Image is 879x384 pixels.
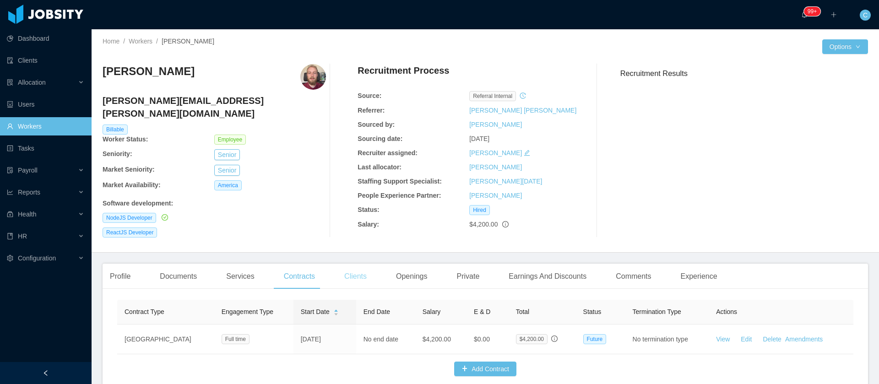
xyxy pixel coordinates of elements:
b: Sourcing date: [358,135,402,142]
span: Health [18,211,36,218]
a: icon: check-circle [160,214,168,221]
span: Start Date [301,307,330,317]
div: Contracts [277,264,322,289]
i: icon: edit [524,150,530,156]
span: [PERSON_NAME] [162,38,214,45]
div: Services [219,264,261,289]
span: Engagement Type [222,308,273,315]
span: Configuration [18,254,56,262]
b: Worker Status: [103,135,148,143]
b: Market Availability: [103,181,161,189]
i: icon: medicine-box [7,211,13,217]
span: Hired [469,205,490,215]
b: Source: [358,92,381,99]
span: info-circle [502,221,509,227]
span: Allocation [18,79,46,86]
span: ReactJS Developer [103,227,157,238]
h3: [PERSON_NAME] [103,64,195,79]
h3: Recruitment Results [620,68,868,79]
div: Documents [152,264,204,289]
b: Last allocator: [358,163,402,171]
span: Termination Type [633,308,681,315]
i: icon: plus [830,11,837,18]
span: / [156,38,158,45]
span: $4,200.00 [469,221,498,228]
a: icon: pie-chartDashboard [7,29,84,48]
a: [PERSON_NAME] [PERSON_NAME] [469,107,576,114]
h4: Recruitment Process [358,64,449,77]
span: Payroll [18,167,38,174]
span: Contract Type [125,308,164,315]
div: Comments [608,264,658,289]
a: Home [103,38,119,45]
span: $4,200.00 [516,334,548,344]
td: No end date [356,325,415,354]
span: Total [516,308,530,315]
a: Workers [129,38,152,45]
b: Salary: [358,221,379,228]
i: icon: file-protect [7,167,13,173]
i: icon: bell [801,11,808,18]
a: [PERSON_NAME][DATE] [469,178,542,185]
b: People Experience Partner: [358,192,441,199]
a: [PERSON_NAME] [469,149,522,157]
button: Optionsicon: down [822,39,868,54]
div: Earnings And Discounts [501,264,594,289]
img: feaef49b-ad4e-4944-84c2-53879d716c59_689f88032d0ea-400w.png [300,64,326,90]
span: $0.00 [474,335,490,343]
a: icon: auditClients [7,51,84,70]
button: Edit [730,332,759,346]
span: Full time [222,334,250,344]
b: Staffing Support Specialist: [358,178,442,185]
span: $4,200.00 [423,335,451,343]
span: Future [583,334,607,344]
button: Senior [214,149,240,160]
span: E & D [474,308,491,315]
b: Sourced by: [358,121,395,128]
span: NodeJS Developer [103,213,156,223]
sup: 201 [804,7,820,16]
span: Reports [18,189,40,196]
div: Experience [673,264,725,289]
td: No termination type [625,325,709,354]
div: Clients [337,264,374,289]
h4: [PERSON_NAME][EMAIL_ADDRESS][PERSON_NAME][DOMAIN_NAME] [103,94,326,120]
a: Amendments [785,335,823,343]
a: [PERSON_NAME] [469,163,522,171]
i: icon: setting [7,255,13,261]
i: icon: caret-down [333,312,338,314]
div: Openings [389,264,435,289]
td: [DATE] [293,325,356,354]
i: icon: book [7,233,13,239]
a: Edit [741,335,752,343]
span: Billable [103,124,128,135]
span: Salary [423,308,441,315]
i: icon: check-circle [162,214,168,221]
a: icon: userWorkers [7,117,84,135]
div: Profile [103,264,138,289]
span: Referral internal [469,91,516,101]
a: icon: robotUsers [7,95,84,114]
span: HR [18,233,27,240]
span: Employee [214,135,246,145]
span: [DATE] [469,135,489,142]
i: icon: solution [7,79,13,86]
span: C [863,10,868,21]
a: [PERSON_NAME] [469,192,522,199]
b: Referrer: [358,107,385,114]
a: View [716,335,730,343]
b: Recruiter assigned: [358,149,418,157]
span: America [214,180,242,190]
b: Market Seniority: [103,166,155,173]
span: Actions [716,308,737,315]
td: [GEOGRAPHIC_DATA] [117,325,214,354]
span: / [123,38,125,45]
a: Delete [763,335,781,343]
span: End Date [364,308,390,315]
b: Software development : [103,200,173,207]
span: info-circle [551,335,558,342]
div: Private [450,264,487,289]
i: icon: line-chart [7,189,13,195]
b: Seniority: [103,150,132,157]
a: [PERSON_NAME] [469,121,522,128]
